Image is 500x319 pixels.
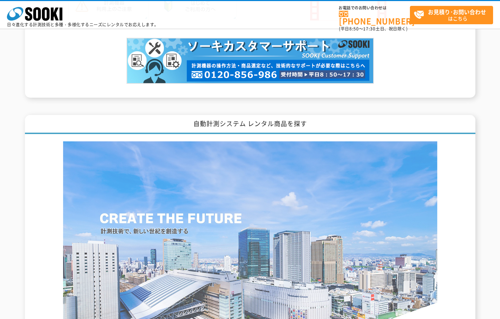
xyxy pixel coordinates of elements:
[126,38,374,84] img: カスタマーサポート
[339,11,410,25] a: [PHONE_NUMBER]
[339,6,410,10] span: お電話でのお問い合わせは
[339,26,407,32] span: (平日 ～ 土日、祝日除く)
[349,26,359,32] span: 8:50
[410,6,493,24] a: お見積り･お問い合わせはこちら
[363,26,376,32] span: 17:30
[25,115,475,134] h1: 自動計測システム レンタル商品を探す
[7,23,159,27] p: 日々進化する計測技術と多種・多様化するニーズにレンタルでお応えします。
[414,6,493,24] span: はこちら
[428,8,486,16] strong: お見積り･お問い合わせ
